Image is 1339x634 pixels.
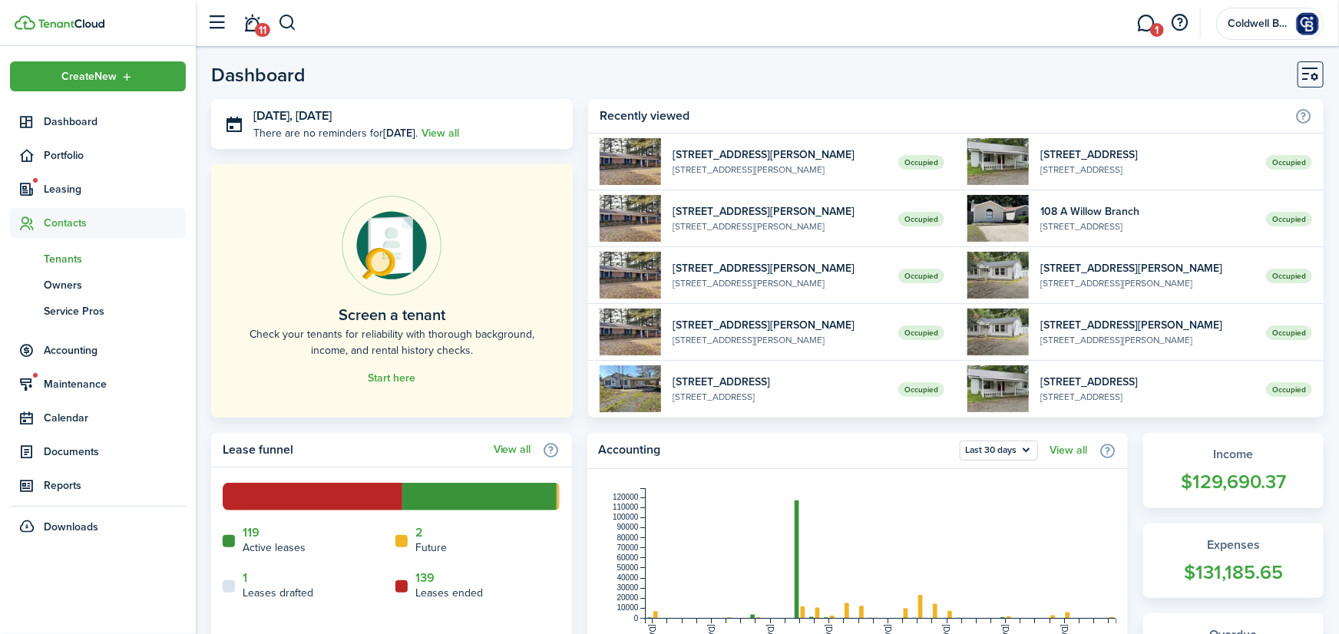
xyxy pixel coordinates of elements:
widget-list-item-description: [STREET_ADDRESS] [1040,220,1255,233]
home-widget-title: Active leases [243,540,306,556]
widget-stats-title: Expenses [1159,536,1308,554]
widget-list-item-title: [STREET_ADDRESS][PERSON_NAME] [1040,260,1255,276]
widget-stats-count: $129,690.37 [1159,467,1308,497]
a: Notifications [238,4,267,43]
widget-list-item-description: [STREET_ADDRESS][PERSON_NAME] [673,276,887,290]
widget-list-item-title: [STREET_ADDRESS][PERSON_NAME] [1040,317,1255,333]
a: 139 [415,571,435,585]
span: Occupied [898,155,944,170]
img: 1 [967,252,1029,299]
img: Online payments [342,196,441,296]
widget-list-item-description: [STREET_ADDRESS] [673,390,887,404]
a: Expenses$131,185.65 [1143,523,1324,599]
img: Coldwell Banker Group One Realty [1295,12,1320,36]
tspan: 10000 [617,604,638,613]
a: Messaging [1132,4,1161,43]
img: TenantCloud [15,15,35,30]
a: 1 [243,571,247,585]
img: 1 [967,365,1029,412]
span: Service Pros [44,303,186,319]
span: Contacts [44,215,186,231]
home-placeholder-description: Check your tenants for reliability with thorough background, income, and rental history checks. [246,326,538,358]
tspan: 30000 [617,583,638,592]
widget-list-item-description: [STREET_ADDRESS][PERSON_NAME] [1040,276,1255,290]
b: [DATE] [383,125,415,141]
home-widget-title: Leases ended [415,585,483,601]
h3: [DATE], [DATE] [253,107,561,126]
home-widget-title: Recently viewed [600,107,1287,125]
a: 2 [415,526,423,540]
img: 1 [967,195,1029,242]
span: Occupied [1266,269,1312,283]
a: Income$129,690.37 [1143,433,1324,508]
tspan: 20000 [617,594,638,603]
img: 1 [600,365,661,412]
tspan: 80000 [617,533,638,542]
span: Owners [44,277,186,293]
widget-list-item-title: [STREET_ADDRESS] [1040,147,1255,163]
button: Open sidebar [203,8,232,38]
button: Open menu [10,61,186,91]
span: Occupied [898,325,944,340]
a: Start here [368,372,415,385]
span: 11 [255,23,270,37]
widget-list-item-description: [STREET_ADDRESS] [1040,163,1255,177]
tspan: 40000 [617,573,638,582]
home-widget-title: Leases drafted [243,585,313,601]
span: Downloads [44,519,98,535]
tspan: 60000 [617,553,638,562]
img: 1 [600,252,661,299]
span: Occupied [898,269,944,283]
tspan: 0 [634,614,639,622]
tspan: 90000 [617,523,638,532]
widget-list-item-title: [STREET_ADDRESS][PERSON_NAME] [673,203,887,220]
widget-list-item-description: [STREET_ADDRESS][PERSON_NAME] [673,333,887,347]
span: Occupied [1266,325,1312,340]
button: Open resource center [1167,10,1193,36]
a: 119 [243,526,260,540]
span: Coldwell Banker Group One Realty [1228,18,1289,29]
span: Calendar [44,410,186,426]
widget-list-item-description: [STREET_ADDRESS][PERSON_NAME] [673,163,887,177]
img: 1 [967,309,1029,355]
a: Reports [10,471,186,500]
widget-list-item-title: [STREET_ADDRESS] [673,374,887,390]
tspan: 110000 [613,503,639,511]
widget-list-item-description: [STREET_ADDRESS][PERSON_NAME] [673,220,887,233]
img: 1 [600,309,661,355]
widget-list-item-title: [STREET_ADDRESS][PERSON_NAME] [673,147,887,163]
widget-list-item-description: [STREET_ADDRESS][PERSON_NAME] [1040,333,1255,347]
img: 1 [600,138,661,185]
tspan: 120000 [613,493,639,501]
widget-stats-title: Income [1159,445,1308,464]
span: Occupied [1266,382,1312,397]
span: Occupied [898,212,944,226]
span: Occupied [1266,155,1312,170]
button: Last 30 days [960,441,1038,461]
span: Documents [44,444,186,460]
span: Dashboard [44,114,186,130]
a: Service Pros [10,298,186,324]
home-widget-title: Future [415,540,447,556]
widget-list-item-description: [STREET_ADDRESS] [1040,390,1255,404]
span: Accounting [44,342,186,358]
widget-stats-count: $131,185.65 [1159,558,1308,587]
span: Occupied [898,382,944,397]
img: TenantCloud [38,19,104,28]
button: Search [278,10,297,36]
widget-list-item-title: [STREET_ADDRESS][PERSON_NAME] [673,317,887,333]
span: Portfolio [44,147,186,163]
home-placeholder-title: Screen a tenant [339,303,445,326]
home-widget-title: Accounting [599,441,953,461]
img: 1 [600,195,661,242]
a: View all [494,444,531,456]
tspan: 100000 [613,513,639,522]
widget-list-item-title: [STREET_ADDRESS] [1040,374,1255,390]
a: Dashboard [10,107,186,137]
span: Leasing [44,181,186,197]
span: Maintenance [44,376,186,392]
home-widget-title: Lease funnel [223,441,486,459]
widget-list-item-title: [STREET_ADDRESS][PERSON_NAME] [673,260,887,276]
img: 1 [967,138,1029,185]
button: Customise [1298,61,1324,88]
